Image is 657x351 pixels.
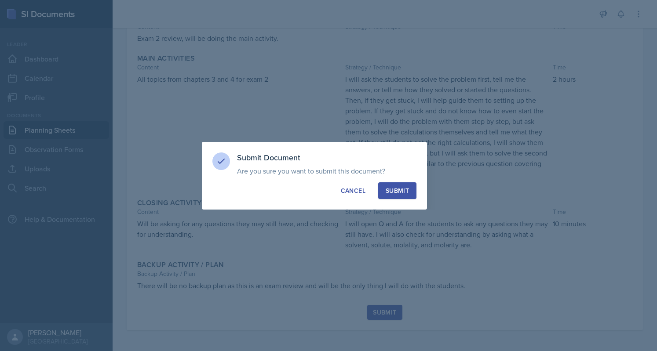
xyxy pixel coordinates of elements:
button: Submit [378,182,416,199]
div: Cancel [341,186,365,195]
button: Cancel [333,182,373,199]
h3: Submit Document [237,152,416,163]
p: Are you sure you want to submit this document? [237,166,416,175]
div: Submit [386,186,409,195]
